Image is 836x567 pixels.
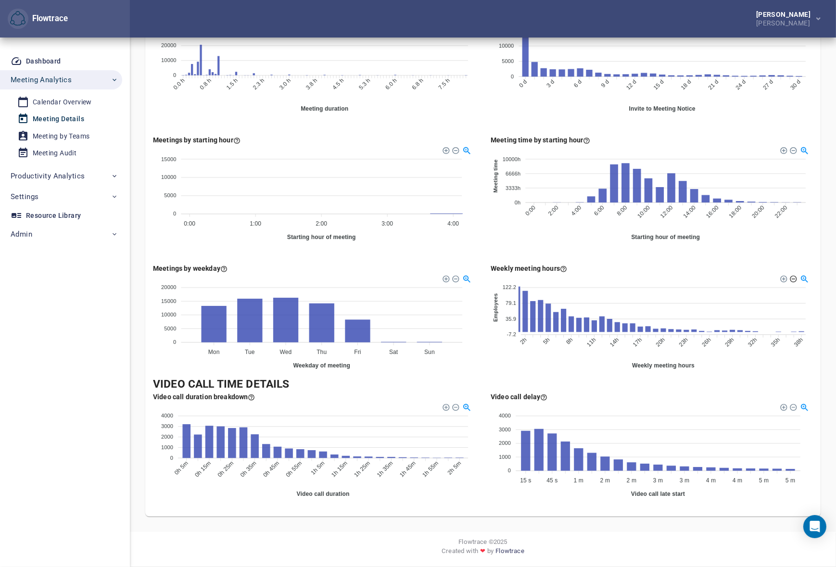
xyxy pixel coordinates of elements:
[770,336,781,348] tspan: 35h
[11,228,32,240] span: Admin
[11,170,85,182] span: Productivity Analytics
[707,78,720,91] tspan: 21 d
[161,57,176,63] tspan: 10000
[799,403,808,411] div: Selection Zoom
[33,130,89,142] div: Meeting by Teams
[789,146,796,153] div: Zoom Out
[161,285,176,290] tspan: 20000
[287,234,356,240] text: Starting hour of meeting
[447,220,459,227] tspan: 4:00
[437,77,451,91] tspan: 7.5 h
[542,336,551,346] tspan: 5h
[585,336,597,348] tspan: 11h
[250,220,261,227] tspan: 1:00
[655,336,666,348] tspan: 20h
[625,78,638,91] tspan: 12 d
[161,424,173,429] tspan: 3000
[153,392,255,402] div: Here you see how many meetings by the duration of it's video call (duration in 5 minute steps).
[600,477,610,484] tspan: 2 m
[173,460,190,476] tspan: 0h 5m
[452,403,458,410] div: Zoom Out
[138,546,828,559] div: Created with
[161,298,176,304] tspan: 15000
[499,454,511,460] tspan: 1000
[452,146,458,153] div: Zoom Out
[11,190,38,203] span: Settings
[487,546,494,559] span: by
[680,477,689,484] tspan: 3 m
[173,211,176,216] tspan: 0
[728,204,743,219] tspan: 18:00
[452,275,458,281] div: Zoom Out
[442,403,449,410] div: Zoom In
[706,477,716,484] tspan: 4 m
[632,336,643,348] tspan: 17h
[304,77,318,91] tspan: 3.8 h
[678,336,689,348] tspan: 23h
[170,455,173,461] tspan: 0
[593,204,606,217] tspan: 6:00
[462,274,470,282] div: Selection Zoom
[659,204,674,219] tspan: 12:00
[723,336,735,348] tspan: 29h
[502,58,514,64] tspan: 5000
[741,8,828,29] button: [PERSON_NAME][PERSON_NAME]
[376,460,394,479] tspan: 1h 35m
[301,105,348,112] text: Meeting duration
[789,78,802,91] tspan: 30 d
[357,77,371,91] tspan: 5.3 h
[172,77,186,91] tspan: 0.0 h
[458,537,507,546] span: Flowtrace © 2025
[173,72,176,78] tspan: 0
[499,441,511,446] tspan: 2000
[547,204,560,217] tspan: 2:00
[785,477,795,484] tspan: 5 m
[193,460,212,479] tspan: 0h 15m
[508,468,511,474] tspan: 0
[627,477,636,484] tspan: 2 m
[161,42,176,48] tspan: 20000
[442,275,449,281] div: Zoom In
[161,445,173,451] tspan: 1000
[164,192,176,198] tspan: 5000
[161,174,176,180] tspan: 10000
[293,362,350,369] text: Weekday of meeting
[546,477,557,484] tspan: 45 s
[462,403,470,411] div: Selection Zoom
[631,234,700,240] text: Starting hour of meeting
[756,18,814,26] div: [PERSON_NAME]
[700,336,712,348] tspan: 26h
[284,460,303,479] tspan: 0h 55m
[631,491,685,498] text: Video call late start
[225,77,239,91] tspan: 1.5 h
[515,200,521,205] tspan: 0h
[499,413,511,419] tspan: 4000
[600,78,610,89] tspan: 9 d
[199,77,213,91] tspan: 0.8 h
[8,9,68,29] div: Flowtrace
[446,460,462,476] tspan: 2h 5m
[519,336,528,346] tspan: 2h
[572,78,583,89] tspan: 6 d
[353,460,371,479] tspan: 1h 25m
[507,331,517,337] tspan: -7.2
[574,477,583,484] tspan: 1 m
[780,403,786,410] div: Zoom In
[316,220,327,227] tspan: 2:00
[793,336,804,348] tspan: 38h
[421,460,440,479] tspan: 1h 55m
[184,220,195,227] tspan: 0:00
[773,204,789,219] tspan: 22:00
[411,77,425,91] tspan: 6.8 h
[33,147,76,159] div: Meeting Audit
[424,349,435,355] tspan: Sun
[565,336,574,346] tspan: 8h
[389,349,398,355] tspan: Sat
[491,264,567,273] div: Here you see how many meeting hours your employees have on weekly basis.
[8,9,28,29] a: Flowtrace
[216,460,235,479] tspan: 0h 25m
[747,336,758,348] tspan: 32h
[173,339,176,345] tspan: 0
[478,546,487,555] span: ❤
[26,210,81,222] div: Resource Library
